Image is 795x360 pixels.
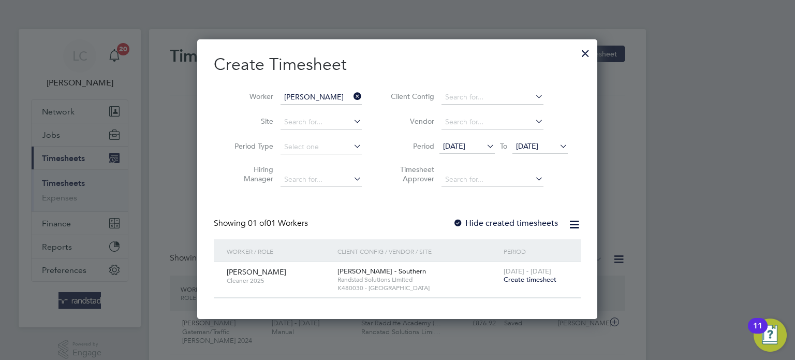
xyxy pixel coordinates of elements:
[388,141,434,151] label: Period
[227,165,273,183] label: Hiring Manager
[504,267,551,276] span: [DATE] - [DATE]
[443,141,465,151] span: [DATE]
[453,218,558,228] label: Hide created timesheets
[214,54,581,76] h2: Create Timesheet
[504,275,556,284] span: Create timesheet
[227,117,273,126] label: Site
[388,117,434,126] label: Vendor
[227,267,286,277] span: [PERSON_NAME]
[227,92,273,101] label: Worker
[501,239,570,263] div: Period
[281,140,362,154] input: Select one
[441,172,543,187] input: Search for...
[224,239,335,263] div: Worker / Role
[753,326,762,339] div: 11
[227,141,273,151] label: Period Type
[388,165,434,183] label: Timesheet Approver
[388,92,434,101] label: Client Config
[248,218,308,228] span: 01 Workers
[281,172,362,187] input: Search for...
[335,239,501,263] div: Client Config / Vendor / Site
[281,115,362,129] input: Search for...
[497,139,510,153] span: To
[754,319,787,352] button: Open Resource Center, 11 new notifications
[248,218,267,228] span: 01 of
[441,115,543,129] input: Search for...
[516,141,538,151] span: [DATE]
[281,90,362,105] input: Search for...
[337,267,426,276] span: [PERSON_NAME] - Southern
[227,277,330,285] span: Cleaner 2025
[337,276,498,284] span: Randstad Solutions Limited
[214,218,310,229] div: Showing
[441,90,543,105] input: Search for...
[337,284,498,292] span: K480030 - [GEOGRAPHIC_DATA]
